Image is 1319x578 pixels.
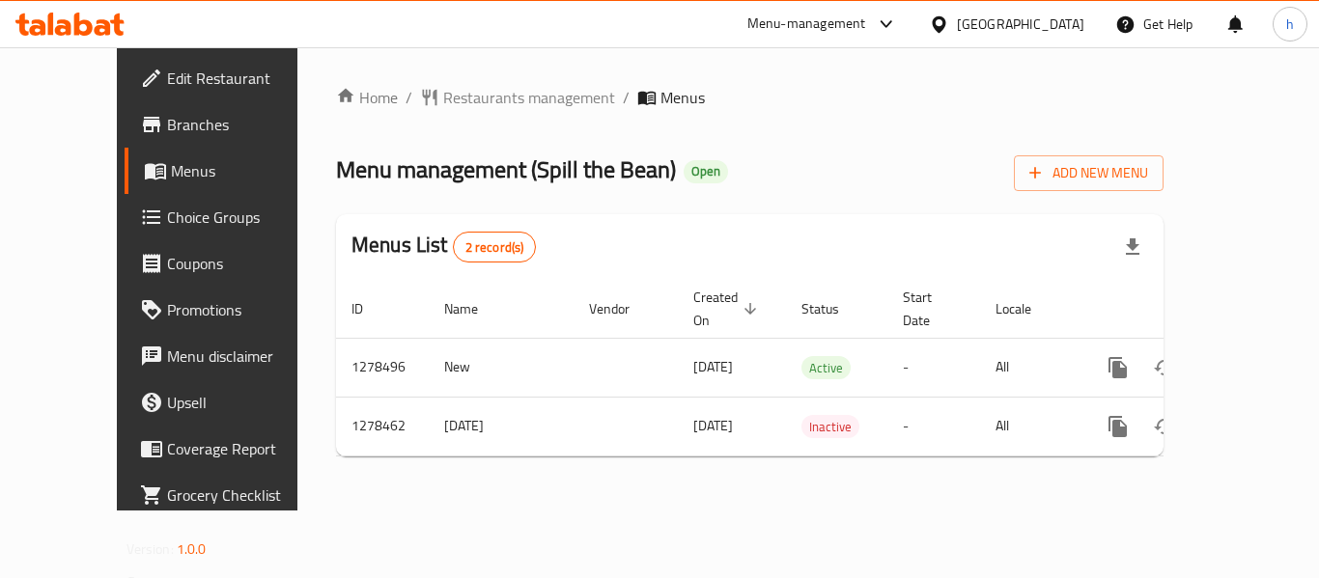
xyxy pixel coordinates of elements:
[1080,280,1296,339] th: Actions
[1141,344,1188,391] button: Change Status
[167,391,322,414] span: Upsell
[125,426,337,472] a: Coverage Report
[125,472,337,518] a: Grocery Checklist
[336,86,398,109] a: Home
[125,194,337,240] a: Choice Groups
[589,297,655,320] span: Vendor
[454,238,536,257] span: 2 record(s)
[429,397,574,455] td: [DATE]
[429,338,574,397] td: New
[1014,155,1164,191] button: Add New Menu
[351,231,536,262] h2: Menus List
[1095,403,1141,450] button: more
[167,113,322,136] span: Branches
[801,357,851,379] span: Active
[167,483,322,507] span: Grocery Checklist
[693,286,763,332] span: Created On
[420,86,615,109] a: Restaurants management
[125,101,337,148] a: Branches
[167,67,322,90] span: Edit Restaurant
[887,397,980,455] td: -
[801,356,851,379] div: Active
[660,86,705,109] span: Menus
[623,86,630,109] li: /
[801,297,864,320] span: Status
[171,159,322,182] span: Menus
[980,338,1080,397] td: All
[125,379,337,426] a: Upsell
[406,86,412,109] li: /
[125,287,337,333] a: Promotions
[453,232,537,262] div: Total records count
[684,163,728,179] span: Open
[1109,224,1156,270] div: Export file
[1029,161,1148,185] span: Add New Menu
[167,344,322,368] span: Menu disclaimer
[125,240,337,287] a: Coupons
[887,338,980,397] td: -
[167,206,322,229] span: Choice Groups
[903,286,957,332] span: Start Date
[177,537,207,562] span: 1.0.0
[126,537,174,562] span: Version:
[684,160,728,183] div: Open
[747,13,866,36] div: Menu-management
[957,14,1084,35] div: [GEOGRAPHIC_DATA]
[980,397,1080,455] td: All
[693,413,733,438] span: [DATE]
[801,416,859,438] span: Inactive
[443,86,615,109] span: Restaurants management
[336,280,1296,456] table: enhanced table
[125,148,337,194] a: Menus
[167,298,322,321] span: Promotions
[125,55,337,101] a: Edit Restaurant
[351,297,388,320] span: ID
[336,338,429,397] td: 1278496
[336,397,429,455] td: 1278462
[801,415,859,438] div: Inactive
[1286,14,1294,35] span: h
[996,297,1056,320] span: Locale
[336,148,676,191] span: Menu management ( Spill the Bean )
[167,437,322,460] span: Coverage Report
[693,354,733,379] span: [DATE]
[444,297,503,320] span: Name
[167,252,322,275] span: Coupons
[1095,344,1141,391] button: more
[1141,403,1188,450] button: Change Status
[125,333,337,379] a: Menu disclaimer
[336,86,1164,109] nav: breadcrumb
